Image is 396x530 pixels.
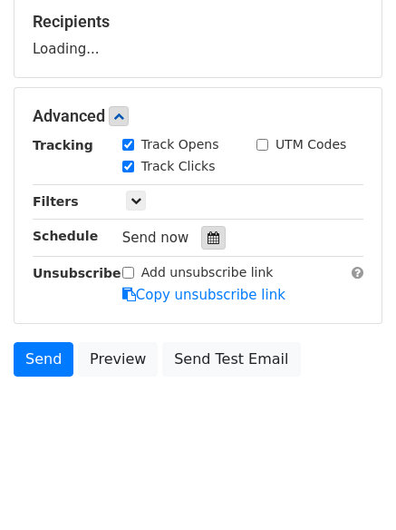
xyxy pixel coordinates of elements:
div: Loading... [33,12,363,59]
iframe: Chat Widget [305,443,396,530]
h5: Advanced [33,106,363,126]
span: Send now [122,230,189,246]
label: Track Opens [141,135,219,154]
strong: Schedule [33,229,98,243]
a: Copy unsubscribe link [122,287,285,303]
a: Send Test Email [162,342,300,377]
label: Add unsubscribe link [141,263,274,282]
label: UTM Codes [275,135,346,154]
strong: Filters [33,194,79,209]
label: Track Clicks [141,157,216,176]
h5: Recipients [33,12,363,32]
a: Preview [78,342,158,377]
a: Send [14,342,73,377]
strong: Unsubscribe [33,266,121,280]
strong: Tracking [33,138,93,152]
